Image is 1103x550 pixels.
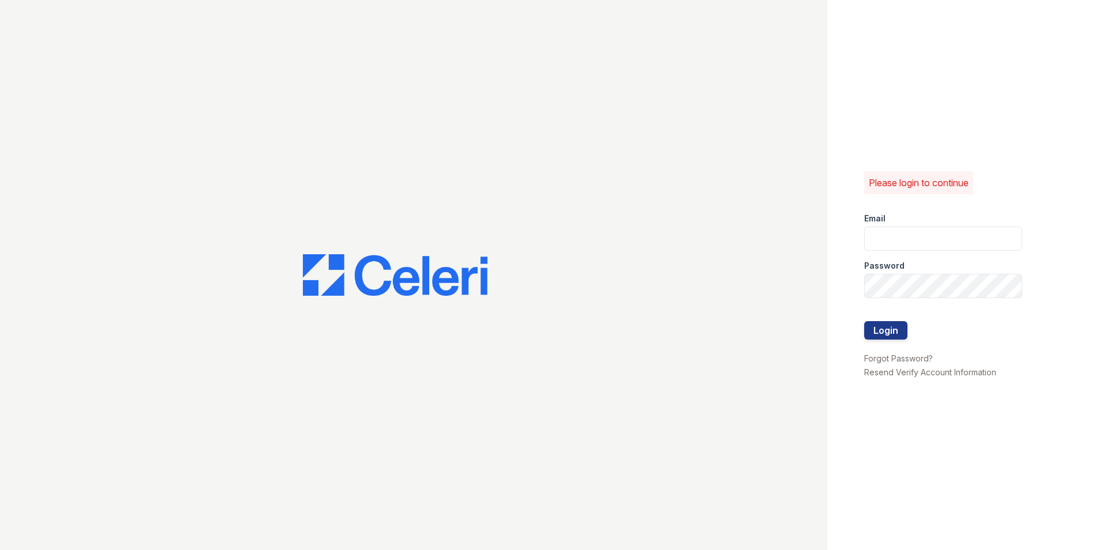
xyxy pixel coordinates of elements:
button: Login [864,321,907,340]
img: CE_Logo_Blue-a8612792a0a2168367f1c8372b55b34899dd931a85d93a1a3d3e32e68fde9ad4.png [303,254,487,296]
a: Resend Verify Account Information [864,367,996,377]
label: Email [864,213,886,224]
label: Password [864,260,905,272]
p: Please login to continue [869,176,969,190]
a: Forgot Password? [864,353,933,363]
